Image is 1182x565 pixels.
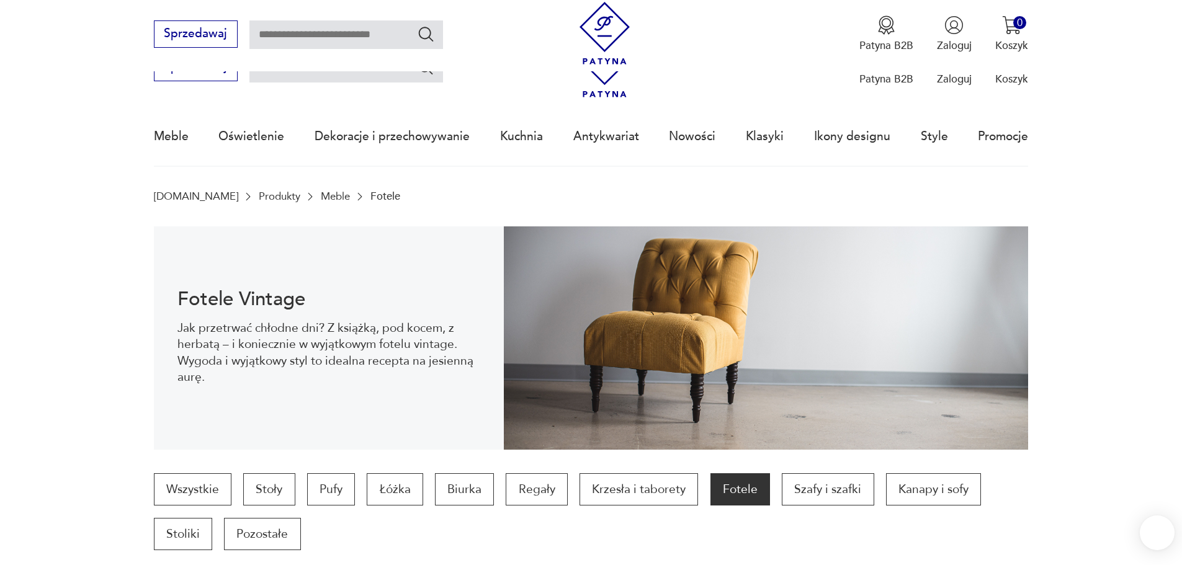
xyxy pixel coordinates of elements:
a: Stoliki [154,518,212,550]
a: Krzesła i taborety [580,473,698,505]
p: Koszyk [995,72,1028,86]
p: Zaloguj [937,38,972,53]
a: Łóżka [367,473,423,505]
img: Ikona koszyka [1002,16,1021,35]
img: 9275102764de9360b0b1aa4293741aa9.jpg [504,226,1029,450]
p: Jak przetrwać chłodne dni? Z książką, pod kocem, z herbatą – i koniecznie w wyjątkowym fotelu vin... [177,320,480,386]
button: Zaloguj [937,16,972,53]
p: Fotele [370,190,400,202]
p: Patyna B2B [859,38,913,53]
a: Szafy i szafki [782,473,874,505]
button: Sprzedawaj [154,20,238,48]
iframe: Smartsupp widget button [1140,515,1175,550]
button: Patyna B2B [859,16,913,53]
a: Dekoracje i przechowywanie [315,108,470,165]
a: Oświetlenie [218,108,284,165]
a: Style [921,108,948,165]
a: Antykwariat [573,108,639,165]
a: Promocje [978,108,1028,165]
a: Sprzedawaj [154,63,238,73]
button: Szukaj [417,58,435,76]
a: Biurka [435,473,494,505]
div: 0 [1013,16,1026,29]
a: Meble [154,108,189,165]
a: Pufy [307,473,355,505]
a: Nowości [669,108,715,165]
a: Wszystkie [154,473,231,505]
a: Produkty [259,190,300,202]
a: Pozostałe [224,518,300,550]
a: Sprzedawaj [154,30,238,40]
a: Fotele [710,473,770,505]
a: Ikony designu [814,108,890,165]
img: Ikona medalu [877,16,896,35]
a: Kanapy i sofy [886,473,981,505]
a: Kuchnia [500,108,543,165]
p: Koszyk [995,38,1028,53]
a: Regały [506,473,567,505]
a: Meble [321,190,350,202]
h1: Fotele Vintage [177,290,480,308]
img: Ikonka użytkownika [944,16,964,35]
img: Patyna - sklep z meblami i dekoracjami vintage [573,2,636,65]
a: Ikona medaluPatyna B2B [859,16,913,53]
p: Patyna B2B [859,72,913,86]
a: Stoły [243,473,295,505]
a: Klasyki [746,108,784,165]
button: 0Koszyk [995,16,1028,53]
button: Szukaj [417,25,435,43]
a: [DOMAIN_NAME] [154,190,238,202]
p: Zaloguj [937,72,972,86]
